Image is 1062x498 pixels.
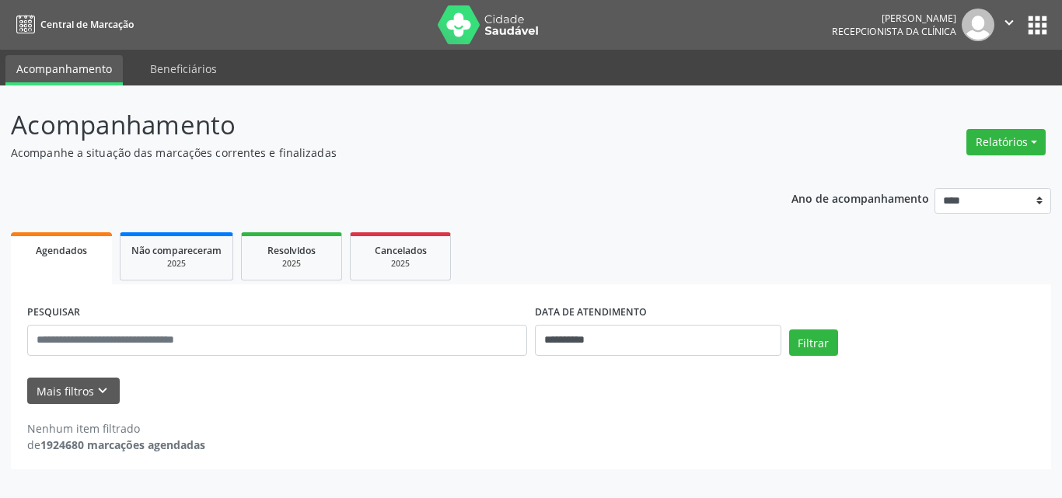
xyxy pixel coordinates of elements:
[131,244,222,257] span: Não compareceram
[966,129,1046,155] button: Relatórios
[362,258,439,270] div: 2025
[27,420,205,437] div: Nenhum item filtrado
[40,18,134,31] span: Central de Marcação
[267,244,316,257] span: Resolvidos
[375,244,427,257] span: Cancelados
[27,437,205,453] div: de
[962,9,994,41] img: img
[832,25,956,38] span: Recepcionista da clínica
[36,244,87,257] span: Agendados
[5,55,123,85] a: Acompanhamento
[131,258,222,270] div: 2025
[11,106,739,145] p: Acompanhamento
[27,378,120,405] button: Mais filtroskeyboard_arrow_down
[1024,12,1051,39] button: apps
[535,301,647,325] label: DATA DE ATENDIMENTO
[40,437,205,452] strong: 1924680 marcações agendadas
[94,382,111,399] i: keyboard_arrow_down
[832,12,956,25] div: [PERSON_NAME]
[1001,14,1018,31] i: 
[11,12,134,37] a: Central de Marcação
[27,301,80,325] label: PESQUISAR
[791,188,929,207] p: Ano de acompanhamento
[11,145,739,161] p: Acompanhe a situação das marcações correntes e finalizadas
[139,55,228,82] a: Beneficiários
[253,258,330,270] div: 2025
[789,329,838,356] button: Filtrar
[994,9,1024,41] button: 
